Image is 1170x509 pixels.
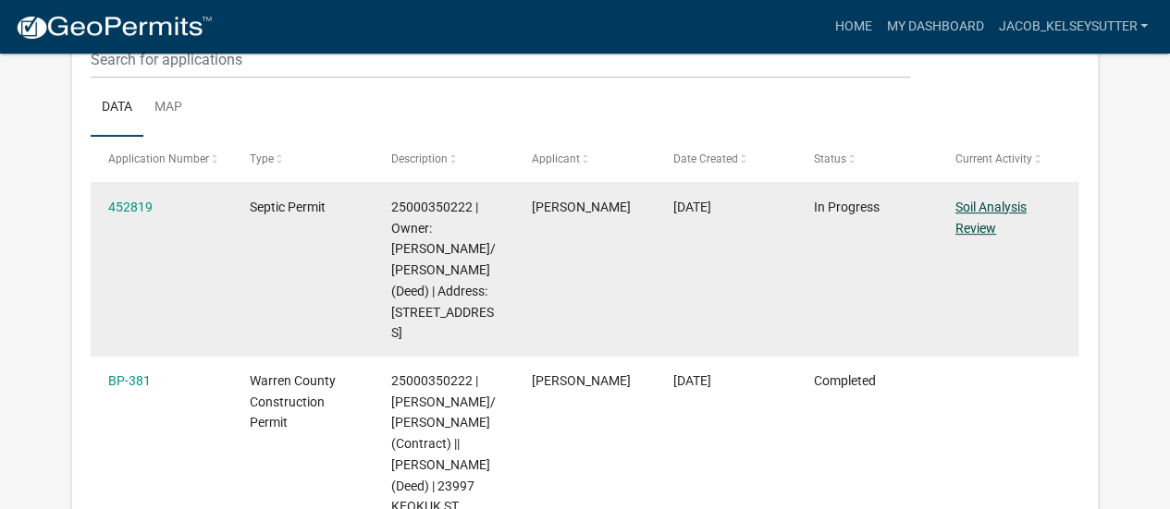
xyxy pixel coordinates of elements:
span: Description [391,152,448,165]
a: BP-381 [108,373,151,388]
datatable-header-cell: Application Number [91,137,232,181]
a: Home [827,9,879,44]
span: Warren County Construction Permit [250,373,336,430]
a: Map [143,79,193,138]
span: 04/07/2025 [673,373,711,388]
span: Kelsey Sutter [532,373,631,388]
span: Applicant [532,152,580,165]
a: My Dashboard [879,9,991,44]
a: Data [91,79,143,138]
span: Date Created [673,152,738,165]
a: Soil Analysis Review [955,200,1027,236]
a: 452819 [108,200,153,214]
span: Type [250,152,274,165]
span: In Progress [814,200,880,214]
datatable-header-cell: Type [232,137,374,181]
span: Application Number [108,152,209,165]
span: Completed [814,373,876,388]
datatable-header-cell: Current Activity [938,137,1079,181]
a: jacob_kelseysutter [991,9,1155,44]
span: Current Activity [955,152,1032,165]
datatable-header-cell: Description [373,137,514,181]
datatable-header-cell: Status [796,137,938,181]
span: 25000350222 | Owner: SUTTER, JACOB J/KELSEY M (Deed) | Address: 23997 KEOKUK ST [391,200,496,341]
datatable-header-cell: Date Created [656,137,797,181]
span: Kelsey Sutter [532,200,631,214]
span: Status [814,152,846,165]
span: Septic Permit [250,200,326,214]
input: Search for applications [91,41,909,79]
datatable-header-cell: Applicant [514,137,656,181]
span: 07/21/2025 [673,200,711,214]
